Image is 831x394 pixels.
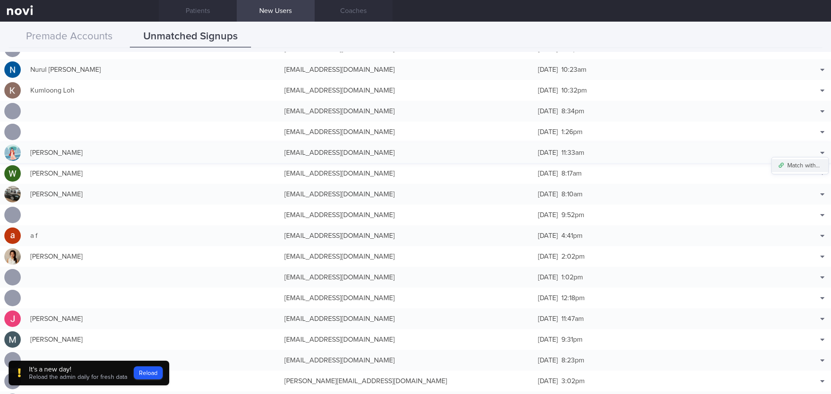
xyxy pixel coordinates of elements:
div: [EMAIL_ADDRESS][DOMAIN_NAME] [280,61,534,78]
span: [DATE] [538,191,558,198]
span: [DATE] [538,315,558,322]
div: [EMAIL_ADDRESS][DOMAIN_NAME] [280,186,534,203]
span: 4:41pm [561,232,583,239]
span: [DATE] [538,128,558,135]
span: [DATE] [538,232,558,239]
div: It's a new day! [29,365,127,374]
button: Premade Accounts [9,26,130,48]
span: 9:52pm [561,211,584,218]
span: 3:02pm [561,378,585,384]
div: Nurul [PERSON_NAME] [26,61,280,78]
div: Kumloong Loh [26,82,280,99]
span: 9:31pm [561,336,583,343]
span: 12:18pm [561,295,585,301]
span: 8:10am [561,191,583,198]
span: [DATE] [538,87,558,94]
span: [DATE] [538,170,558,177]
button: Match with... [772,159,828,172]
span: [DATE] [538,211,558,218]
div: [PERSON_NAME] [26,165,280,182]
div: [PERSON_NAME] [26,331,280,348]
button: Reload [134,366,163,379]
span: Reload the admin daily for fresh data [29,374,127,380]
span: [DATE] [538,378,558,384]
span: 1:26pm [561,128,583,135]
span: [DATE] [538,66,558,73]
span: [DATE] [538,357,558,364]
span: 11:33am [561,149,584,156]
span: [DATE] [538,149,558,156]
span: 1:02pm [561,274,583,281]
div: [EMAIL_ADDRESS][DOMAIN_NAME] [280,269,534,286]
span: 8:17am [561,170,582,177]
span: [DATE] [538,274,558,281]
div: [EMAIL_ADDRESS][DOMAIN_NAME] [280,310,534,327]
div: [PERSON_NAME] [26,144,280,161]
div: [EMAIL_ADDRESS][DOMAIN_NAME] [280,227,534,244]
div: [EMAIL_ADDRESS][DOMAIN_NAME] [280,123,534,141]
button: Unmatched Signups [130,26,251,48]
div: [EMAIL_ADDRESS][DOMAIN_NAME] [280,144,534,161]
div: [EMAIL_ADDRESS][DOMAIN_NAME] [280,331,534,348]
div: [PERSON_NAME] [26,310,280,327]
div: [PERSON_NAME][EMAIL_ADDRESS][DOMAIN_NAME] [280,372,534,390]
div: a f [26,227,280,244]
span: [DATE] [538,253,558,260]
span: 10:23am [561,66,586,73]
div: [EMAIL_ADDRESS][DOMAIN_NAME] [280,352,534,369]
div: [EMAIL_ADDRESS][DOMAIN_NAME] [280,206,534,224]
span: 8:23pm [561,357,584,364]
div: [EMAIL_ADDRESS][DOMAIN_NAME] [280,165,534,182]
span: 10:32pm [561,87,587,94]
span: 11:47am [561,315,584,322]
div: [PERSON_NAME] [26,186,280,203]
span: 1:55pm [561,45,583,52]
div: [EMAIL_ADDRESS][DOMAIN_NAME] [280,103,534,120]
span: [DATE] [538,295,558,301]
span: [DATE] [538,108,558,115]
div: [EMAIL_ADDRESS][DOMAIN_NAME] [280,248,534,265]
div: [EMAIL_ADDRESS][DOMAIN_NAME] [280,289,534,307]
div: [PERSON_NAME] [26,248,280,265]
span: 2:02pm [561,253,585,260]
span: 8:34pm [561,108,584,115]
span: [DATE] [538,45,558,52]
div: [EMAIL_ADDRESS][DOMAIN_NAME] [280,82,534,99]
span: [DATE] [538,336,558,343]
